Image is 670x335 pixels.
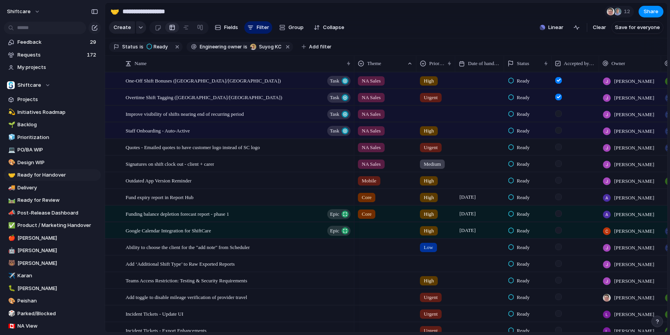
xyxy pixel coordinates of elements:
span: [PERSON_NAME] [614,161,654,168]
span: My projects [17,64,98,71]
div: ✈️ [8,271,14,280]
span: Urgent [424,144,438,151]
span: Ready [517,260,530,268]
div: 🐛 [8,284,14,293]
a: Projects [4,94,101,105]
button: Task [327,76,351,86]
span: Fund expiry report in Report Hub [126,192,193,201]
button: Suyog KC [248,43,283,51]
div: ✅Product / Marketing Handover [4,220,101,231]
a: 🤖[PERSON_NAME] [4,245,101,256]
span: Signatures on shift clock out - client + carer [126,159,214,168]
span: High [424,127,434,135]
button: 🧊 [7,134,15,141]
span: Product / Marketing Handover [17,222,98,229]
span: Task [330,109,339,120]
span: High [424,277,434,285]
button: 🐻 [7,259,15,267]
span: [DATE] [458,209,478,218]
span: NA Sales [362,160,381,168]
div: 🐛[PERSON_NAME] [4,283,101,294]
span: Add filter [309,43,332,50]
span: Ready for Review [17,196,98,204]
span: [PERSON_NAME] [614,127,654,135]
button: Fields [212,21,241,34]
span: [PERSON_NAME] [614,294,654,302]
span: [PERSON_NAME] [614,211,654,218]
a: Feedback29 [4,36,101,48]
span: Teams Access Restriction: Testing & Security Requirements [126,276,247,285]
span: Prioritization [17,134,98,141]
button: Filter [244,21,272,34]
span: Ready [154,43,168,50]
span: Funding balance depletion forecast report - phase 1 [126,209,229,218]
div: 📣 [8,208,14,217]
span: PO/BA WIP [17,146,98,154]
a: 🛤️Ready for Review [4,194,101,206]
span: Mobile [362,177,376,185]
span: Fields [224,24,238,31]
a: Requests172 [4,49,101,61]
span: Improve visibility of shifts nearing end of recurring period [126,109,244,118]
span: Ability to choose the client for the "add note" from Scheduler [126,242,250,251]
div: 💫 [8,108,14,117]
button: Task [327,93,351,103]
span: Ready [517,94,530,101]
span: Post-Release Dashboard [17,209,98,217]
span: High [424,210,434,218]
span: [PERSON_NAME] [614,311,654,318]
div: 🐻 [8,259,14,268]
span: Parked/Blocked [17,310,98,318]
span: Google Calendar Integration for ShiftCare [126,226,211,235]
a: 🎲Parked/Blocked [4,308,101,320]
span: Ready for Handover [17,171,98,179]
a: 🤝Ready for Handover [4,169,101,181]
span: Group [288,24,304,31]
a: ✈️Karan [4,270,101,282]
span: [PERSON_NAME] [614,277,654,285]
span: [PERSON_NAME] [614,327,654,335]
a: 🇨🇦NA View [4,320,101,332]
div: 🤝 [111,6,119,17]
a: 🐻[PERSON_NAME] [4,258,101,269]
a: 💫Initiatives Roadmap [4,107,101,118]
div: 🧊 [8,133,14,142]
span: Epic [330,225,339,236]
div: 🚚Delivery [4,182,101,194]
span: Owner [611,60,625,67]
div: 🍎[PERSON_NAME] [4,232,101,244]
span: Engineering owner [200,43,242,50]
button: 🇨🇦 [7,322,15,330]
span: Quotes - Emailed quotes to have customer logo instead of SC logo [126,143,260,151]
button: 🐛 [7,285,15,292]
span: Task [330,76,339,86]
span: is [140,43,143,50]
span: Task [330,125,339,136]
span: Ready [517,227,530,235]
span: High [424,227,434,235]
span: 172 [87,51,98,59]
a: 🧊Prioritization [4,132,101,143]
button: 💻 [7,146,15,154]
span: Ready [517,177,530,185]
span: Peishan [17,297,98,305]
span: Filter [257,24,269,31]
span: Name [135,60,147,67]
button: Group [275,21,307,34]
button: Ready [144,43,173,51]
a: 💻PO/BA WIP [4,144,101,156]
span: [PERSON_NAME] [614,194,654,202]
button: 🤝 [7,171,15,179]
span: Task [330,92,339,103]
span: Core [362,194,371,201]
span: NA Sales [362,94,381,101]
span: [PERSON_NAME] [614,144,654,152]
span: Core [362,210,371,218]
span: [PERSON_NAME] [17,285,98,292]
